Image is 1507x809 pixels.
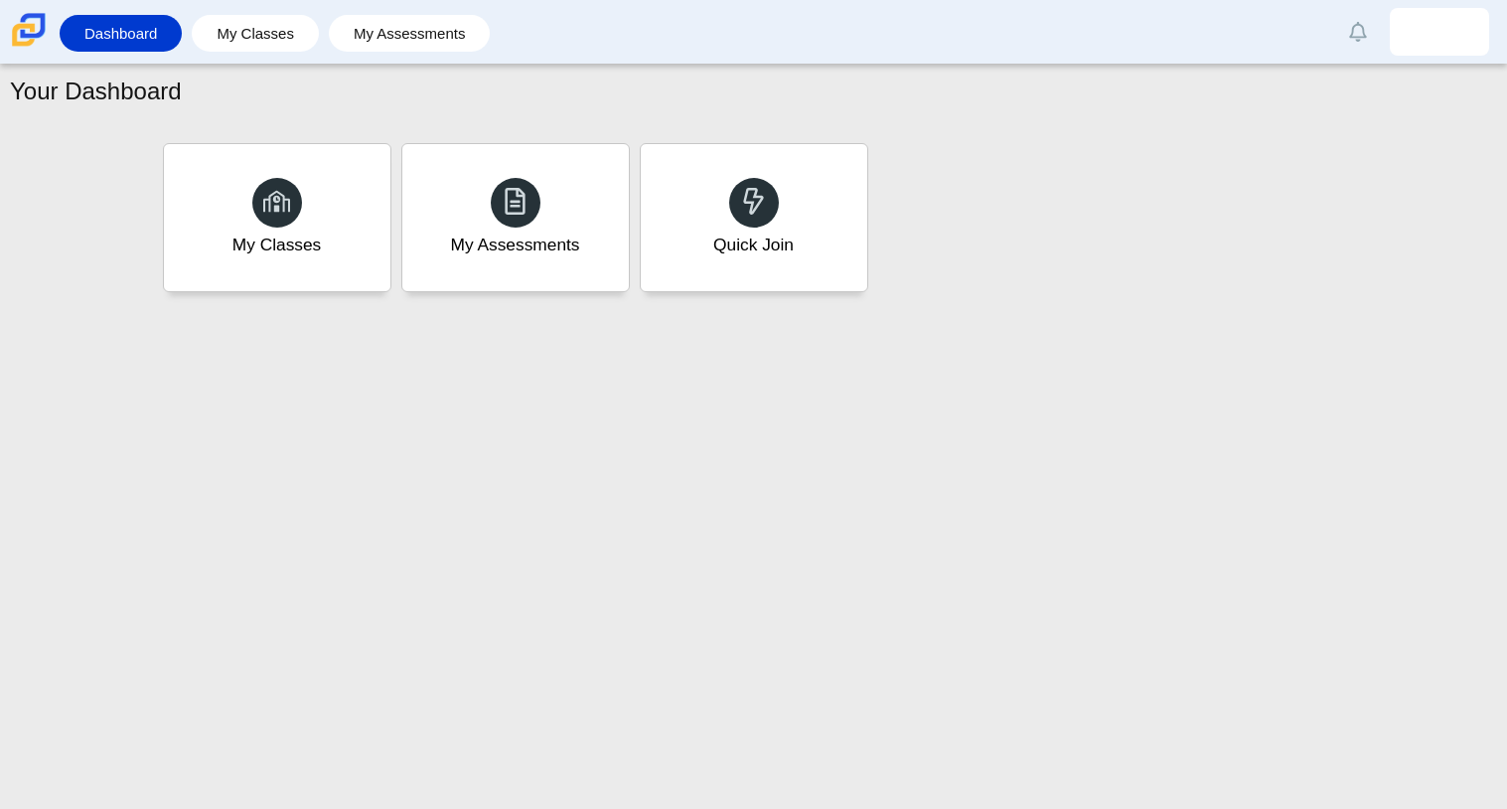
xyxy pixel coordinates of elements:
[202,15,309,52] a: My Classes
[8,9,50,51] img: Carmen School of Science & Technology
[1336,10,1380,54] a: Alerts
[451,233,580,257] div: My Assessments
[401,143,630,292] a: My Assessments
[70,15,172,52] a: Dashboard
[163,143,391,292] a: My Classes
[10,75,182,108] h1: Your Dashboard
[640,143,868,292] a: Quick Join
[713,233,794,257] div: Quick Join
[339,15,481,52] a: My Assessments
[1390,8,1489,56] a: jaeannah.buford.WKNFVa
[8,37,50,54] a: Carmen School of Science & Technology
[232,233,322,257] div: My Classes
[1424,16,1455,48] img: jaeannah.buford.WKNFVa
